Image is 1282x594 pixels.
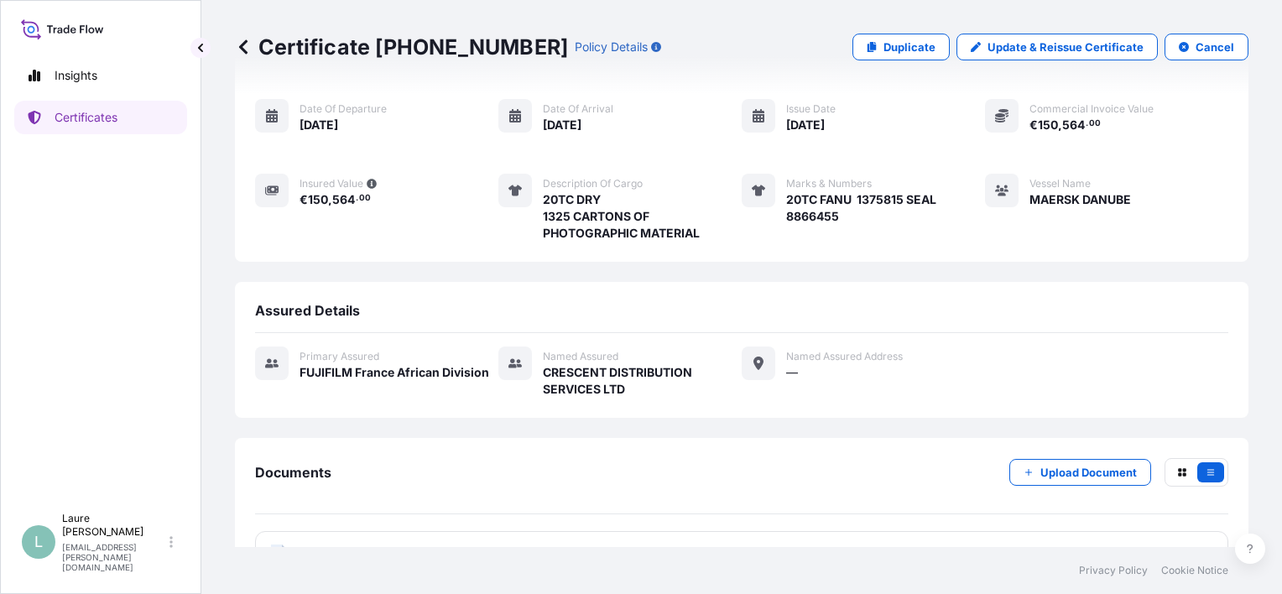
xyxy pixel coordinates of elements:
[235,34,568,60] p: Certificate [PHONE_NUMBER]
[14,101,187,134] a: Certificates
[1029,177,1091,190] span: Vessel Name
[1165,34,1248,60] button: Cancel
[1038,119,1058,131] span: 150
[308,194,328,206] span: 150
[1029,102,1154,116] span: Commercial Invoice Value
[62,542,166,572] p: [EMAIL_ADDRESS][PERSON_NAME][DOMAIN_NAME]
[55,109,117,126] p: Certificates
[255,302,360,319] span: Assured Details
[883,39,935,55] p: Duplicate
[956,34,1158,60] a: Update & Reissue Certificate
[1009,459,1151,486] button: Upload Document
[988,39,1144,55] p: Update & Reissue Certificate
[1058,119,1062,131] span: ,
[786,117,825,133] span: [DATE]
[300,177,363,190] span: Insured Value
[255,531,1228,575] a: PDFCertificate[DATE]T07:05:30.922345
[300,102,387,116] span: Date of departure
[543,117,581,133] span: [DATE]
[1029,191,1131,208] span: MAERSK DANUBE
[1161,564,1228,577] a: Cookie Notice
[55,67,97,84] p: Insights
[14,59,187,92] a: Insights
[300,194,308,206] span: €
[300,117,338,133] span: [DATE]
[62,512,166,539] p: Laure [PERSON_NAME]
[575,39,648,55] p: Policy Details
[1070,544,1214,561] div: [DATE]T07:05:30.922345
[34,534,43,550] span: L
[359,195,371,201] span: 00
[543,364,742,398] span: CRESCENT DISTRIBUTION SERVICES LTD
[1040,464,1137,481] p: Upload Document
[543,350,618,363] span: Named Assured
[1196,39,1234,55] p: Cancel
[356,195,358,201] span: .
[1079,564,1148,577] a: Privacy Policy
[786,364,798,381] span: —
[1062,119,1085,131] span: 564
[543,102,613,116] span: Date of arrival
[786,177,872,190] span: Marks & Numbers
[255,464,331,481] span: Documents
[328,194,332,206] span: ,
[1086,121,1088,127] span: .
[852,34,950,60] a: Duplicate
[1029,119,1038,131] span: €
[543,177,643,190] span: Description of cargo
[332,194,355,206] span: 564
[300,350,379,363] span: Primary assured
[543,191,742,242] span: 20TC DRY 1325 CARTONS OF PHOTOGRAPHIC MATERIAL
[786,350,903,363] span: Named Assured Address
[1089,121,1101,127] span: 00
[300,544,360,561] span: Certificate
[786,102,836,116] span: Issue Date
[300,364,489,381] span: FUJIFILM France African Division
[786,191,985,225] span: 20TC FANU 1375815 SEAL 8866455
